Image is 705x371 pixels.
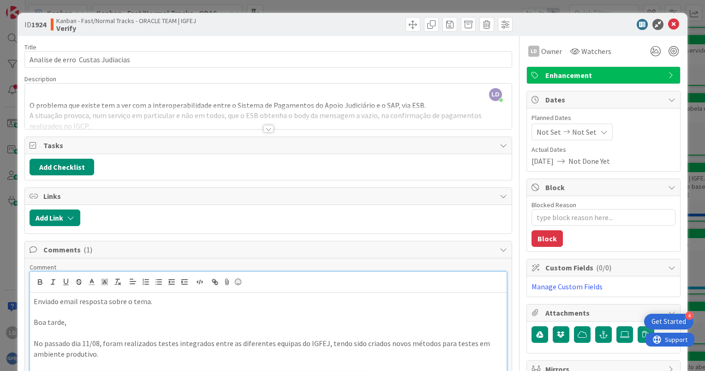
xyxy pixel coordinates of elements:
[30,100,507,111] p: O problema que existe tem a ver com a interoperabilidade entre o Sistema de Pagamentos do Apoio J...
[31,20,46,29] b: 1924
[532,282,603,291] a: Manage Custom Fields
[489,88,502,101] span: LD
[30,209,80,226] button: Add Link
[568,156,610,167] span: Not Done Yet
[43,140,495,151] span: Tasks
[30,159,94,175] button: Add Checklist
[545,307,663,318] span: Attachments
[43,191,495,202] span: Links
[541,46,562,57] span: Owner
[532,230,563,247] button: Block
[572,126,597,138] span: Not Set
[685,311,693,320] div: 4
[43,244,495,255] span: Comments
[644,314,693,329] div: Open Get Started checklist, remaining modules: 4
[528,46,539,57] div: LD
[651,317,686,326] div: Get Started
[545,262,663,273] span: Custom Fields
[532,113,675,123] span: Planned Dates
[545,182,663,193] span: Block
[24,51,512,68] input: type card name here...
[537,126,561,138] span: Not Set
[84,245,92,254] span: ( 1 )
[19,1,42,12] span: Support
[34,296,503,307] p: Enviado email resposta sobre o tema.
[532,156,554,167] span: [DATE]
[24,75,56,83] span: Description
[34,338,503,359] p: No passado dia 11/08, foram realizados testes integrados entre as diferentes equipas do IGFEJ, te...
[30,263,56,271] span: Comment
[24,43,36,51] label: Title
[56,17,196,24] span: Kanban - Fast/Normal Tracks - ORACLE TEAM | IGFEJ
[24,19,46,30] span: ID
[545,94,663,105] span: Dates
[581,46,611,57] span: Watchers
[56,24,196,32] b: Verify
[545,70,663,81] span: Enhancement
[596,263,611,272] span: ( 0/0 )
[532,145,675,155] span: Actual Dates
[532,201,576,209] label: Blocked Reason
[34,317,503,328] p: Boa tarde,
